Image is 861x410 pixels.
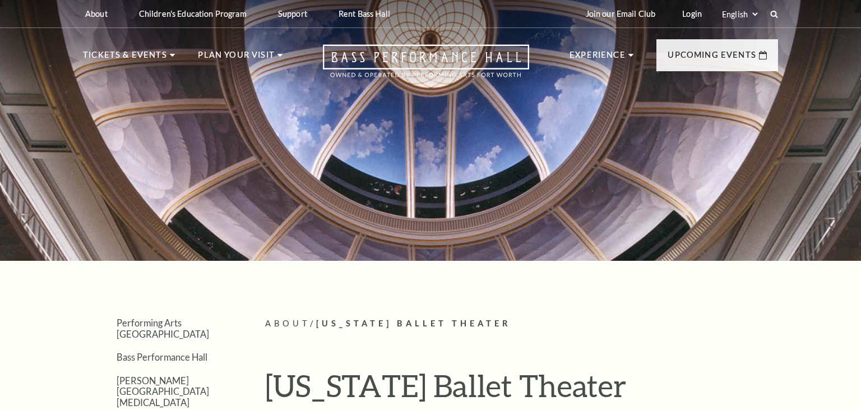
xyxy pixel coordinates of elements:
p: Support [278,9,307,19]
select: Select: [720,9,760,20]
p: / [265,317,778,331]
a: [PERSON_NAME][GEOGRAPHIC_DATA][MEDICAL_DATA] [117,375,209,408]
p: Tickets & Events [83,48,167,68]
span: About [265,319,310,328]
p: Plan Your Visit [198,48,275,68]
p: Experience [570,48,626,68]
p: Rent Bass Hall [339,9,390,19]
p: Children's Education Program [139,9,247,19]
a: Bass Performance Hall [117,352,207,362]
span: [US_STATE] Ballet Theater [316,319,511,328]
a: Performing Arts [GEOGRAPHIC_DATA] [117,317,209,339]
p: About [85,9,108,19]
p: Upcoming Events [668,48,756,68]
